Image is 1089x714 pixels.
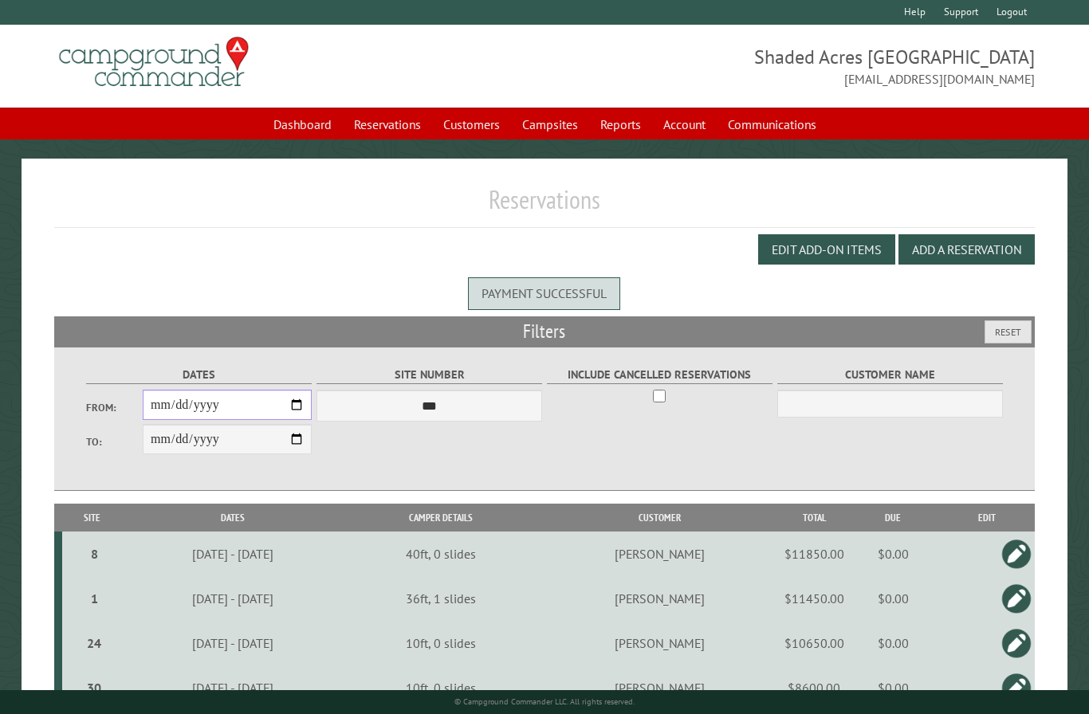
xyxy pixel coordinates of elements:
[544,44,1035,88] span: Shaded Acres [GEOGRAPHIC_DATA] [EMAIL_ADDRESS][DOMAIN_NAME]
[124,546,341,562] div: [DATE] - [DATE]
[777,366,1003,384] label: Customer Name
[86,400,143,415] label: From:
[758,234,895,265] button: Edit Add-on Items
[434,109,509,139] a: Customers
[344,532,537,576] td: 40ft, 0 slides
[454,696,635,707] small: © Campground Commander LLC. All rights reserved.
[847,621,940,665] td: $0.00
[344,504,537,532] th: Camper Details
[537,621,782,665] td: [PERSON_NAME]
[847,665,940,710] td: $0.00
[985,320,1032,343] button: Reset
[86,366,312,384] label: Dates
[782,576,847,621] td: $11450.00
[847,504,940,532] th: Due
[537,504,782,532] th: Customer
[69,680,120,696] div: 30
[591,109,651,139] a: Reports
[513,109,588,139] a: Campsites
[54,316,1034,347] h2: Filters
[69,635,120,651] div: 24
[344,621,537,665] td: 10ft, 0 slides
[537,532,782,576] td: [PERSON_NAME]
[940,504,1035,532] th: Edit
[782,532,847,576] td: $11850.00
[54,31,254,93] img: Campground Commander
[847,576,940,621] td: $0.00
[316,366,542,384] label: Site Number
[124,635,341,651] div: [DATE] - [DATE]
[124,590,341,606] div: [DATE] - [DATE]
[654,109,715,139] a: Account
[898,234,1035,265] button: Add a Reservation
[468,277,620,309] div: Payment successful
[537,576,782,621] td: [PERSON_NAME]
[782,504,847,532] th: Total
[62,504,122,532] th: Site
[718,109,826,139] a: Communications
[344,109,430,139] a: Reservations
[782,665,847,710] td: $8600.00
[69,590,120,606] div: 1
[264,109,341,139] a: Dashboard
[344,665,537,710] td: 10ft, 0 slides
[124,680,341,696] div: [DATE] - [DATE]
[547,366,773,384] label: Include Cancelled Reservations
[86,434,143,449] label: To:
[847,532,940,576] td: $0.00
[69,546,120,562] div: 8
[54,184,1034,228] h1: Reservations
[344,576,537,621] td: 36ft, 1 slides
[122,504,344,532] th: Dates
[782,621,847,665] td: $10650.00
[537,665,782,710] td: [PERSON_NAME]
